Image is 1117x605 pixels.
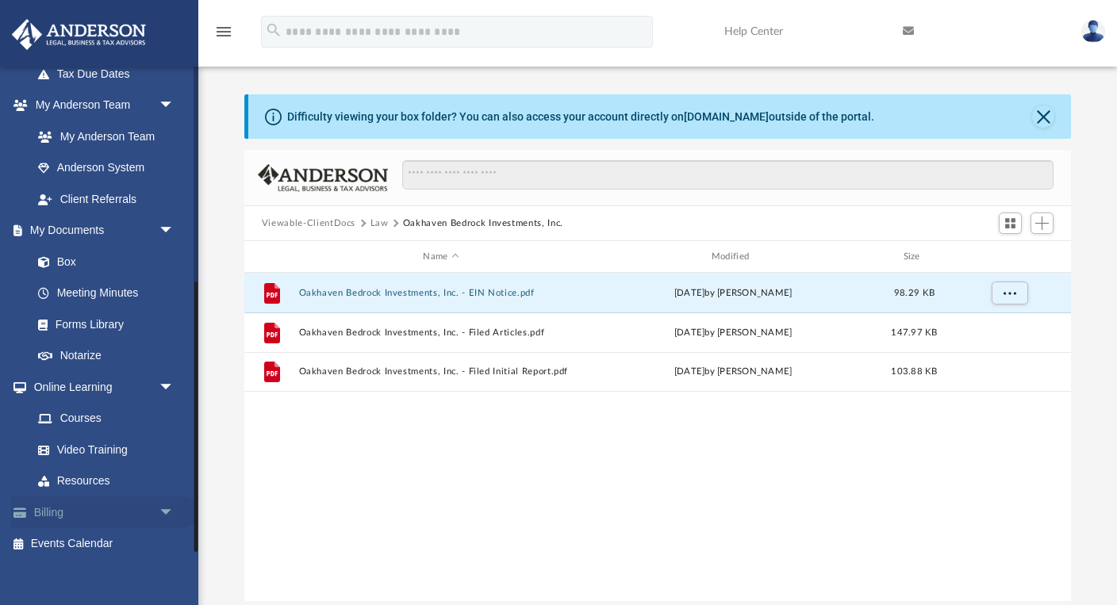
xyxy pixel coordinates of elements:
a: [DOMAIN_NAME] [684,110,769,123]
a: Meeting Minutes [22,278,190,309]
button: Oakhaven Bedrock Investments, Inc. - EIN Notice.pdf [298,288,583,298]
a: Notarize [22,340,190,372]
button: Law [370,216,389,231]
i: menu [214,22,233,41]
a: Forms Library [22,308,182,340]
a: Video Training [22,434,182,465]
span: 103.88 KB [891,367,937,376]
div: id [953,250,1064,264]
a: Client Referrals [22,183,190,215]
div: Difficulty viewing your box folder? You can also access your account directly on outside of the p... [287,109,874,125]
a: Resources [22,465,190,497]
div: by [PERSON_NAME] [590,326,875,340]
div: by [PERSON_NAME] [590,365,875,379]
span: 98.29 KB [894,289,935,297]
a: My Documentsarrow_drop_down [11,215,190,247]
button: Close [1032,105,1054,128]
input: Search files and folders [402,160,1054,190]
span: 147.97 KB [891,328,937,337]
div: Modified [590,250,876,264]
button: Add [1031,213,1054,235]
a: My Anderson Teamarrow_drop_down [11,90,190,121]
div: grid [244,273,1071,602]
a: Courses [22,403,190,435]
a: Anderson System [22,152,190,184]
button: More options [991,281,1027,305]
a: menu [214,30,233,41]
a: Billingarrow_drop_down [11,496,198,528]
button: Oakhaven Bedrock Investments, Inc. - Filed Articles.pdf [298,327,583,338]
span: arrow_drop_down [159,90,190,122]
span: [DATE] [674,367,705,376]
span: arrow_drop_down [159,371,190,404]
a: Box [22,246,182,278]
div: Name [297,250,583,264]
button: Oakhaven Bedrock Investments, Inc. - Filed Initial Report.pdf [298,366,583,377]
div: [DATE] by [PERSON_NAME] [590,286,875,301]
span: arrow_drop_down [159,215,190,247]
div: Size [882,250,946,264]
div: id [251,250,291,264]
img: Anderson Advisors Platinum Portal [7,19,151,50]
i: search [265,21,282,39]
button: Switch to Grid View [999,213,1023,235]
button: Oakhaven Bedrock Investments, Inc. [403,216,563,231]
a: Online Learningarrow_drop_down [11,371,190,403]
span: [DATE] [674,328,705,337]
a: Tax Due Dates [22,58,198,90]
span: arrow_drop_down [159,496,190,529]
img: User Pic [1081,20,1105,43]
button: Viewable-ClientDocs [262,216,355,231]
a: Events Calendar [11,528,198,560]
a: My Anderson Team [22,121,182,152]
